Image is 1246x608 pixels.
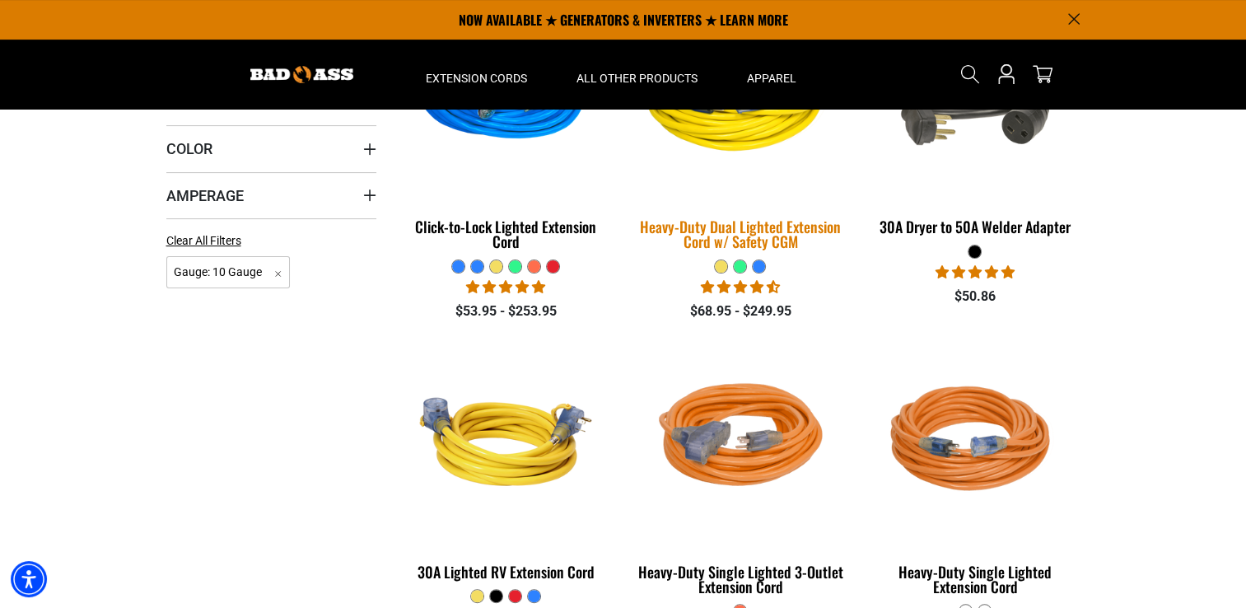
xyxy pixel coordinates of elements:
[401,564,611,579] div: 30A Lighted RV Extension Cord
[722,40,821,109] summary: Apparel
[166,256,291,288] span: Gauge: 10 Gauge
[166,172,376,218] summary: Amperage
[166,234,241,247] span: Clear All Filters
[870,339,1080,604] a: orange Heavy-Duty Single Lighted Extension Cord
[936,264,1015,280] span: 5.00 stars
[11,561,47,597] div: Accessibility Menu
[552,40,722,109] summary: All Other Products
[401,339,611,589] a: yellow 30A Lighted RV Extension Cord
[401,219,611,249] div: Click-to-Lock Lighted Extension Cord
[701,279,780,295] span: 4.64 stars
[747,71,796,86] span: Apparel
[402,346,609,536] img: yellow
[635,339,845,604] a: orange Heavy-Duty Single Lighted 3-Outlet Extension Cord
[635,219,845,249] div: Heavy-Duty Dual Lighted Extension Cord w/ Safety CGM
[870,219,1080,234] div: 30A Dryer to 50A Welder Adapter
[1029,64,1056,84] a: cart
[401,302,611,321] div: $53.95 - $253.95
[576,71,698,86] span: All Other Products
[637,346,844,536] img: orange
[870,287,1080,306] div: $50.86
[426,71,527,86] span: Extension Cords
[250,66,353,83] img: Bad Ass Extension Cords
[635,302,845,321] div: $68.95 - $249.95
[401,40,552,109] summary: Extension Cords
[870,564,1080,594] div: Heavy-Duty Single Lighted Extension Cord
[166,139,212,158] span: Color
[166,264,291,279] a: Gauge: 10 Gauge
[635,564,845,594] div: Heavy-Duty Single Lighted 3-Outlet Extension Cord
[957,61,983,87] summary: Search
[993,40,1020,109] a: Open this option
[466,279,545,295] span: 4.87 stars
[166,125,376,171] summary: Color
[166,186,244,205] span: Amperage
[166,232,248,250] a: Clear All Filters
[871,346,1079,536] img: orange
